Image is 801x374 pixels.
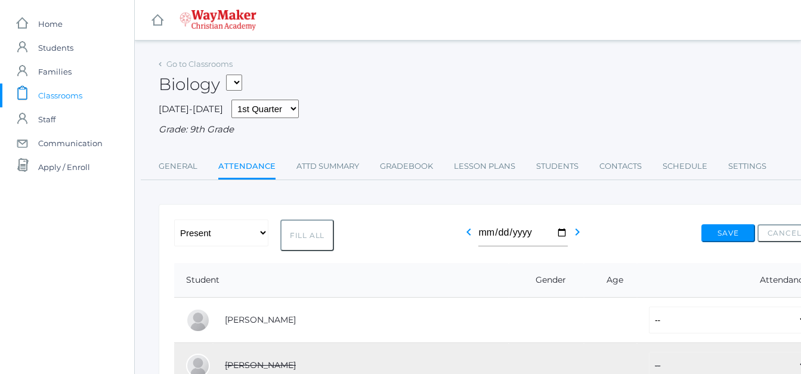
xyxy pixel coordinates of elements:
[225,360,296,370] a: [PERSON_NAME]
[38,155,90,179] span: Apply / Enroll
[225,314,296,325] a: [PERSON_NAME]
[296,154,359,178] a: Attd Summary
[174,263,509,298] th: Student
[186,308,210,332] div: Pierce Brozek
[701,224,755,242] button: Save
[280,220,334,251] button: Fill All
[462,225,476,239] i: chevron_left
[166,59,233,69] a: Go to Classrooms
[462,230,476,242] a: chevron_left
[570,225,584,239] i: chevron_right
[180,10,256,30] img: waymaker-logo-stack-white-1602f2b1af18da31a5905e9982d058868370996dac5278e84edea6dabf9a3315.png
[159,103,223,115] span: [DATE]-[DATE]
[380,154,433,178] a: Gradebook
[218,154,276,180] a: Attendance
[38,84,82,107] span: Classrooms
[159,154,197,178] a: General
[38,131,103,155] span: Communication
[728,154,766,178] a: Settings
[38,107,55,131] span: Staff
[570,230,584,242] a: chevron_right
[536,154,579,178] a: Students
[599,154,642,178] a: Contacts
[584,263,636,298] th: Age
[38,36,73,60] span: Students
[454,154,515,178] a: Lesson Plans
[159,75,242,94] h2: Biology
[509,263,584,298] th: Gender
[663,154,707,178] a: Schedule
[38,12,63,36] span: Home
[38,60,72,84] span: Families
